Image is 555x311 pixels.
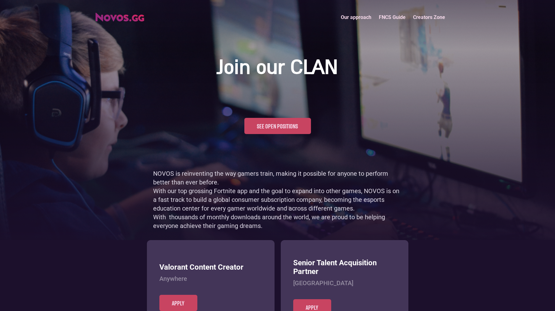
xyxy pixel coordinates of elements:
a: Creators Zone [409,11,449,24]
h3: Senior Talent Acquisition Partner [293,258,396,276]
p: NOVOS is reinventing the way gamers train, making it possible for anyone to perform better than e... [153,169,402,230]
a: Valorant Content CreatorAnywhere [159,263,262,295]
a: Our approach [337,11,375,24]
h3: Valorant Content Creator [159,263,262,272]
h1: Join our CLAN [217,56,338,81]
a: See open positions [244,118,311,134]
a: Senior Talent Acquisition Partner[GEOGRAPHIC_DATA] [293,258,396,299]
a: FNCS Guide [375,11,409,24]
h4: [GEOGRAPHIC_DATA] [293,279,396,287]
a: Apply [159,295,197,311]
h4: Anywhere [159,275,262,282]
